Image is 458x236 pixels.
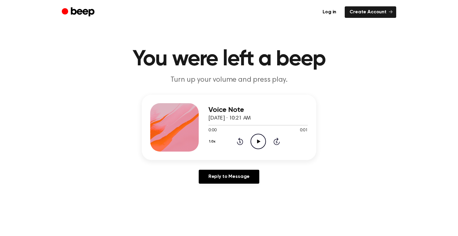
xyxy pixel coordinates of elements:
h3: Voice Note [208,106,308,114]
a: Reply to Message [199,170,259,184]
a: Beep [62,6,96,18]
a: Log in [318,6,341,18]
p: Turn up your volume and press play. [113,75,345,85]
span: 0:01 [300,127,308,134]
h1: You were left a beep [74,48,384,70]
a: Create Account [345,6,396,18]
span: 0:00 [208,127,216,134]
button: 1.0x [208,136,218,147]
span: [DATE] · 10:21 AM [208,116,251,121]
